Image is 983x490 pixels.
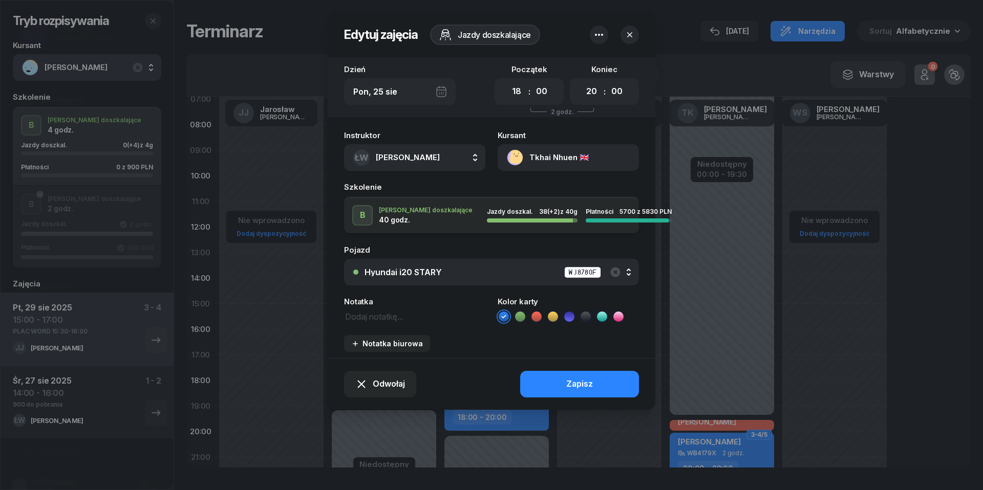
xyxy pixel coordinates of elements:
div: Hyundai i20 STARY [365,268,442,276]
span: ŁW [354,153,369,162]
div: Zapisz [566,377,593,391]
div: Notatka biurowa [351,339,423,348]
button: Hyundai i20 STARYWJ8780F [344,259,639,285]
h2: Edytuj zajęcia [344,27,418,43]
span: Odwołaj [373,377,405,391]
button: Tkhai Nhuen🇬🇧 [498,144,639,171]
button: Odwołaj [344,371,416,397]
div: WJ8780F [564,266,601,278]
button: ŁW[PERSON_NAME] [344,144,485,171]
button: Notatka biurowa [344,335,430,352]
div: : [604,85,606,98]
span: [PERSON_NAME] [376,152,440,162]
div: : [528,85,530,98]
button: Zapisz [520,371,639,397]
